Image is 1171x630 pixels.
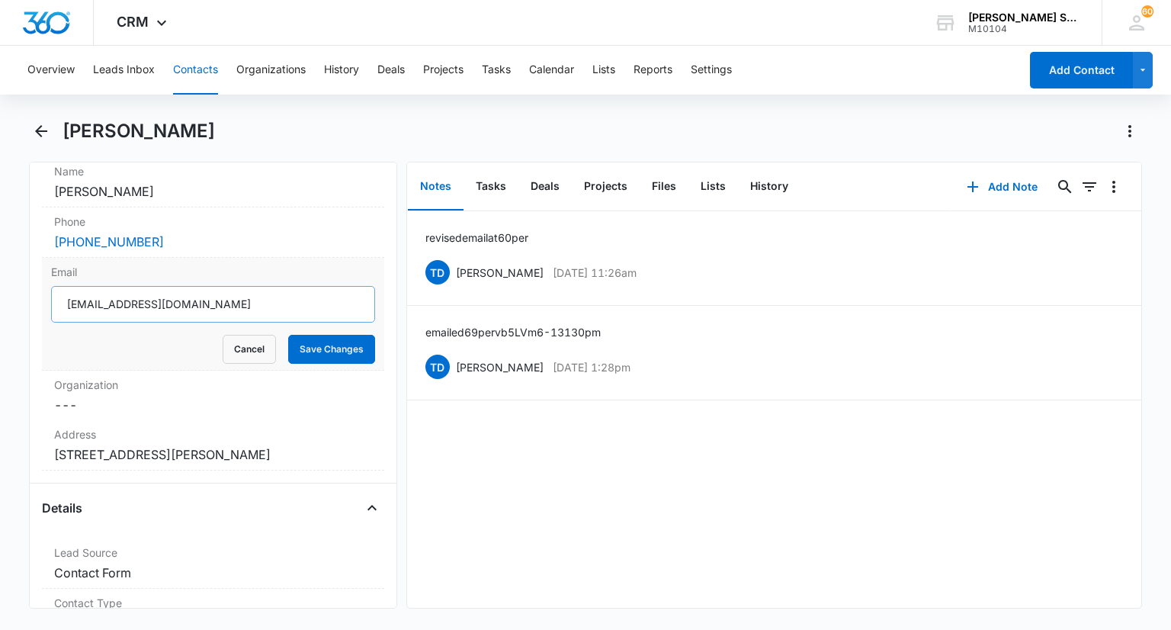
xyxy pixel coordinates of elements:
button: Close [360,496,384,520]
span: CRM [117,14,149,30]
p: [DATE] 11:26am [553,265,637,281]
div: Name[PERSON_NAME] [42,157,383,207]
h4: Details [42,499,82,517]
dd: --- [54,396,371,414]
span: TD [425,355,450,379]
p: [DATE] 1:28pm [553,359,630,375]
button: History [738,163,800,211]
label: Organization [54,377,371,393]
p: [PERSON_NAME] [456,359,544,375]
div: notifications count [1141,5,1153,18]
p: emailed 69 per vb 5 LVm 6-13 130pm [425,324,601,340]
button: History [324,46,359,95]
button: Overview [27,46,75,95]
button: Search... [1053,175,1077,199]
dd: [PERSON_NAME] [54,182,371,201]
dd: [STREET_ADDRESS][PERSON_NAME] [54,445,371,464]
button: Add Note [951,169,1053,205]
span: 60 [1141,5,1153,18]
button: Tasks [482,46,511,95]
button: Cancel [223,335,276,364]
a: [PHONE_NUMBER] [54,233,164,251]
label: Phone [54,214,371,230]
button: Calendar [529,46,574,95]
label: Contact Type [54,595,371,611]
label: Name [54,163,371,179]
button: Save Changes [288,335,375,364]
button: Contacts [173,46,218,95]
button: Tasks [464,163,518,211]
label: Address [54,426,371,442]
button: Add Contact [1030,52,1133,88]
button: Projects [572,163,640,211]
p: [PERSON_NAME] [456,265,544,281]
button: Overflow Menu [1102,175,1126,199]
button: Leads Inbox [93,46,155,95]
div: Organization--- [42,371,383,420]
p: revised email at 60 per [425,230,528,246]
button: Projects [423,46,464,95]
button: Filters [1077,175,1102,199]
label: Email [51,264,374,280]
button: Back [29,119,53,143]
div: account name [968,11,1080,24]
button: Reports [634,46,672,95]
button: Files [640,163,688,211]
button: Actions [1118,119,1142,143]
button: Lists [592,46,615,95]
button: Notes [408,163,464,211]
span: TD [425,260,450,284]
dd: Contact Form [54,564,371,582]
button: Organizations [236,46,306,95]
button: Lists [688,163,738,211]
button: Deals [377,46,405,95]
div: Phone[PHONE_NUMBER] [42,207,383,258]
button: Settings [691,46,732,95]
input: Email [51,286,374,323]
h1: [PERSON_NAME] [63,120,215,143]
label: Lead Source [54,545,371,561]
div: Address[STREET_ADDRESS][PERSON_NAME] [42,420,383,471]
div: account id [968,24,1080,34]
div: Lead SourceContact Form [42,538,383,589]
button: Deals [518,163,572,211]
